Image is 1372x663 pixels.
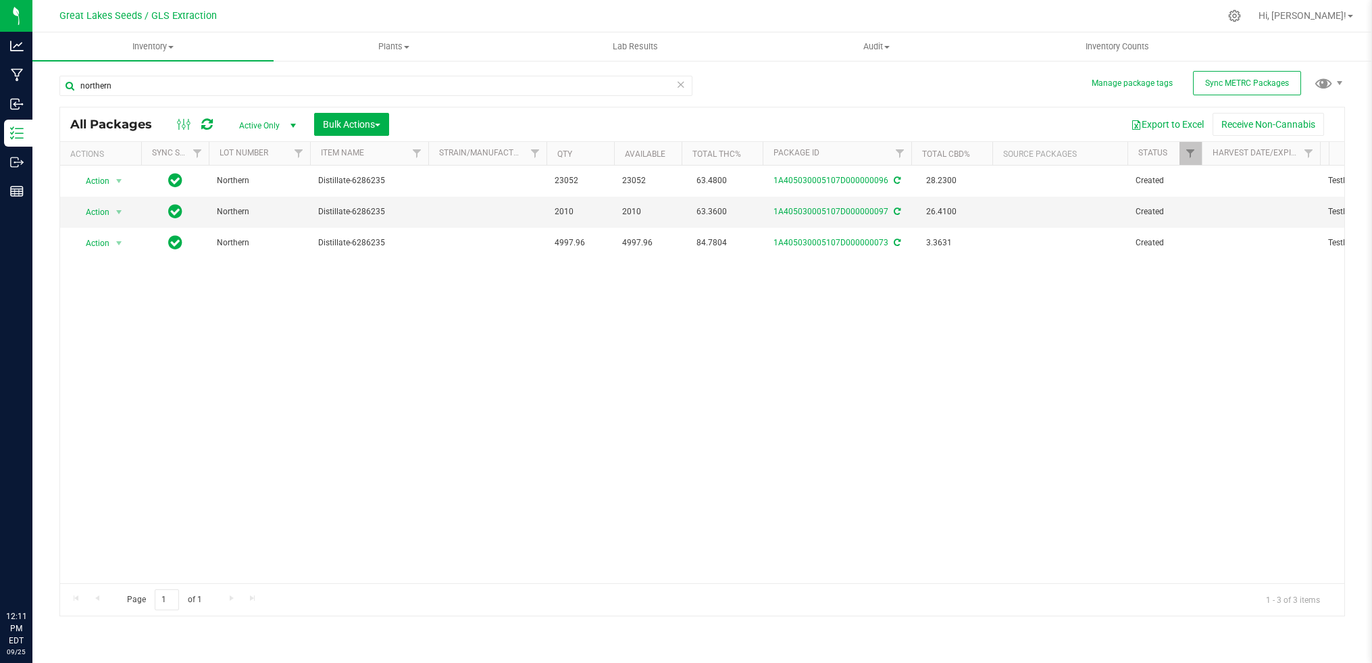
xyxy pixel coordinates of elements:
[555,174,606,187] span: 23052
[70,149,136,159] div: Actions
[1213,148,1319,157] a: Harvest Date/Expiration
[1092,78,1173,89] button: Manage package tags
[690,171,734,191] span: 63.4800
[152,148,204,157] a: Sync Status
[155,589,179,610] input: 1
[14,555,54,595] iframe: Resource center
[1138,148,1167,157] a: Status
[111,203,128,222] span: select
[74,172,110,191] span: Action
[321,148,364,157] a: Item Name
[889,142,911,165] a: Filter
[59,76,692,96] input: Search Package ID, Item Name, SKU, Lot or Part Number...
[922,149,970,159] a: Total CBD%
[217,237,302,249] span: Northern
[10,155,24,169] inline-svg: Outbound
[10,68,24,82] inline-svg: Manufacturing
[1259,10,1346,21] span: Hi, [PERSON_NAME]!
[1136,174,1194,187] span: Created
[919,233,959,253] span: 3.3631
[1193,71,1301,95] button: Sync METRC Packages
[515,32,756,61] a: Lab Results
[892,207,900,216] span: Sync from Compliance System
[692,149,741,159] a: Total THC%
[555,237,606,249] span: 4997.96
[314,113,389,136] button: Bulk Actions
[186,142,209,165] a: Filter
[773,238,888,247] a: 1A405030005107D000000073
[74,203,110,222] span: Action
[756,32,997,61] a: Audit
[406,142,428,165] a: Filter
[773,207,888,216] a: 1A405030005107D000000097
[10,185,24,198] inline-svg: Reports
[892,238,900,247] span: Sync from Compliance System
[919,202,963,222] span: 26.4100
[1136,237,1194,249] span: Created
[757,41,996,53] span: Audit
[288,142,310,165] a: Filter
[1298,142,1320,165] a: Filter
[622,205,674,218] span: 2010
[74,234,110,253] span: Action
[997,32,1238,61] a: Inventory Counts
[690,202,734,222] span: 63.3600
[773,148,819,157] a: Package ID
[557,149,572,159] a: Qty
[116,589,213,610] span: Page of 1
[274,41,514,53] span: Plants
[168,233,182,252] span: In Sync
[323,119,380,130] span: Bulk Actions
[220,148,268,157] a: Lot Number
[1067,41,1167,53] span: Inventory Counts
[10,39,24,53] inline-svg: Analytics
[1122,113,1213,136] button: Export to Excel
[217,205,302,218] span: Northern
[6,610,26,647] p: 12:11 PM EDT
[217,174,302,187] span: Northern
[318,174,420,187] span: Distillate-6286235
[70,117,166,132] span: All Packages
[439,148,534,157] a: STRAIN/Manufactured
[892,176,900,185] span: Sync from Compliance System
[992,142,1127,166] th: Source Packages
[32,32,274,61] a: Inventory
[274,32,515,61] a: Plants
[1213,113,1324,136] button: Receive Non-Cannabis
[318,205,420,218] span: Distillate-6286235
[524,142,547,165] a: Filter
[111,234,128,253] span: select
[919,171,963,191] span: 28.2300
[168,171,182,190] span: In Sync
[555,205,606,218] span: 2010
[690,233,734,253] span: 84.7804
[625,149,665,159] a: Available
[594,41,676,53] span: Lab Results
[773,176,888,185] a: 1A405030005107D000000096
[10,97,24,111] inline-svg: Inbound
[6,647,26,657] p: 09/25
[318,237,420,249] span: Distillate-6286235
[168,202,182,221] span: In Sync
[1205,78,1289,88] span: Sync METRC Packages
[622,174,674,187] span: 23052
[1226,9,1243,22] div: Manage settings
[676,76,686,93] span: Clear
[1136,205,1194,218] span: Created
[32,41,274,53] span: Inventory
[10,126,24,140] inline-svg: Inventory
[111,172,128,191] span: select
[59,10,217,22] span: Great Lakes Seeds / GLS Extraction
[1255,589,1331,610] span: 1 - 3 of 3 items
[1179,142,1202,165] a: Filter
[622,237,674,249] span: 4997.96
